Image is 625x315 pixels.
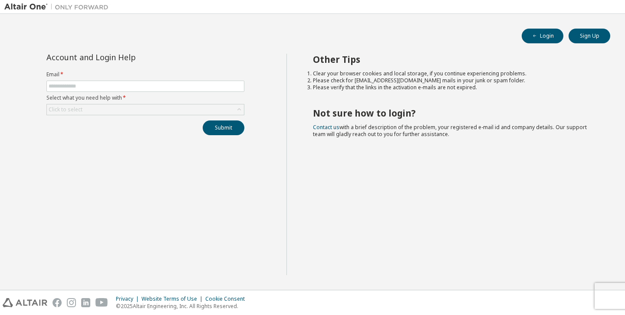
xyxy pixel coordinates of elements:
[203,120,244,135] button: Submit
[116,302,250,310] p: © 2025 Altair Engineering, Inc. All Rights Reserved.
[3,298,47,307] img: altair_logo.svg
[569,29,610,43] button: Sign Up
[313,123,587,138] span: with a brief description of the problem, your registered e-mail id and company details. Our suppo...
[313,77,595,84] li: Please check for [EMAIL_ADDRESS][DOMAIN_NAME] mails in your junk or spam folder.
[46,94,244,101] label: Select what you need help with
[313,54,595,65] h2: Other Tips
[53,298,62,307] img: facebook.svg
[4,3,113,11] img: Altair One
[49,106,82,113] div: Click to select
[67,298,76,307] img: instagram.svg
[313,123,339,131] a: Contact us
[81,298,90,307] img: linkedin.svg
[116,296,141,302] div: Privacy
[46,54,205,61] div: Account and Login Help
[47,104,244,115] div: Click to select
[313,70,595,77] li: Clear your browser cookies and local storage, if you continue experiencing problems.
[313,84,595,91] li: Please verify that the links in the activation e-mails are not expired.
[46,71,244,78] label: Email
[95,298,108,307] img: youtube.svg
[205,296,250,302] div: Cookie Consent
[141,296,205,302] div: Website Terms of Use
[522,29,563,43] button: Login
[313,107,595,119] h2: Not sure how to login?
